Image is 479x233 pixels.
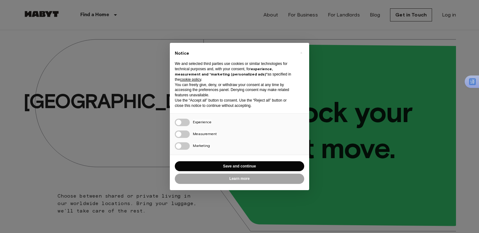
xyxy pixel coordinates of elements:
p: Use the “Accept all” button to consent. Use the “Reject all” button or close this notice to conti... [175,98,294,108]
button: Learn more [175,174,304,184]
span: Measurement [193,131,217,136]
button: Close this notice [296,48,306,58]
span: Experience [193,120,212,124]
button: Save and continue [175,161,304,171]
span: × [300,49,302,57]
h2: Notice [175,50,294,57]
p: You can freely give, deny, or withdraw your consent at any time by accessing the preferences pane... [175,82,294,98]
p: We and selected third parties use cookies or similar technologies for technical purposes and, wit... [175,61,294,82]
a: cookie policy [180,77,201,82]
span: Marketing [193,143,210,148]
strong: experience, measurement and “marketing (personalized ads)” [175,66,273,76]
